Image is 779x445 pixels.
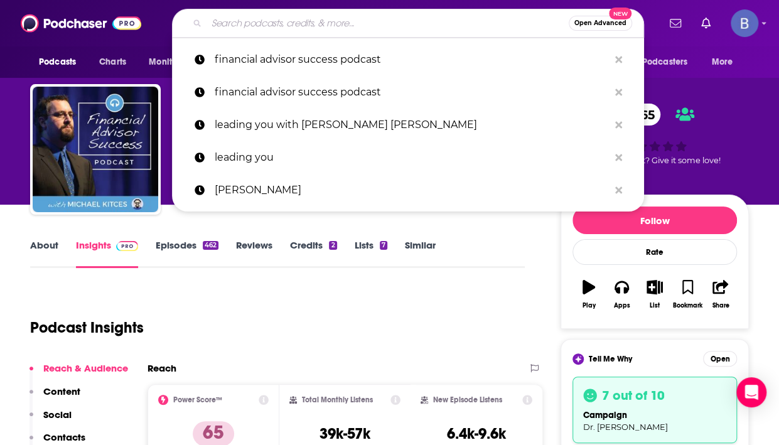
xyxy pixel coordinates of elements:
input: Search podcasts, credits, & more... [207,13,569,33]
h1: Podcast Insights [30,318,144,337]
button: open menu [30,50,92,74]
button: open menu [703,50,749,74]
div: Bookmark [673,302,702,309]
p: Contacts [43,431,85,443]
a: financial advisor success podcast [172,76,644,109]
div: 462 [203,241,218,250]
div: 7 [380,241,387,250]
div: 2 [329,241,336,250]
button: Bookmark [671,272,704,317]
span: More [712,53,733,71]
a: Credits2 [290,239,336,268]
img: Podchaser - Follow, Share and Rate Podcasts [21,11,141,35]
button: Apps [605,272,638,317]
a: Similar [405,239,436,268]
span: Good podcast? Give it some love! [589,156,721,165]
button: List [638,272,671,317]
div: Search podcasts, credits, & more... [172,9,644,38]
div: Share [712,302,729,309]
a: leading you with [PERSON_NAME] [PERSON_NAME] [172,109,644,141]
p: Social [43,409,72,421]
div: Rate [572,239,737,265]
p: financial advisor success podcast [215,76,609,109]
button: Content [30,385,80,409]
h2: Reach [148,362,176,374]
img: tell me why sparkle [574,355,582,363]
div: Open Intercom Messenger [736,377,766,407]
p: Content [43,385,80,397]
button: Share [704,272,737,317]
span: Podcasts [39,53,76,71]
p: financial advisor success podcast [215,43,609,76]
button: open menu [619,50,706,74]
h3: 39k-57k [320,424,370,443]
h3: 7 out of 10 [602,387,665,404]
a: financial advisor success podcast [172,43,644,76]
button: Open AdvancedNew [569,16,632,31]
a: InsightsPodchaser Pro [76,239,138,268]
span: Monitoring [149,53,193,71]
button: Follow [572,206,737,234]
span: For Podcasters [627,53,687,71]
p: Reach & Audience [43,362,128,374]
button: Open [703,351,737,367]
h2: New Episode Listens [433,395,502,404]
h2: Power Score™ [173,395,222,404]
span: New [609,8,631,19]
h3: 6.4k-9.6k [447,424,506,443]
span: campaign [583,410,627,421]
img: User Profile [731,9,758,37]
span: Dr. [PERSON_NAME] [583,422,668,432]
p: leading you [215,141,609,174]
div: Apps [614,302,630,309]
p: alyssa dver [215,174,609,206]
button: Reach & Audience [30,362,128,385]
h2: Total Monthly Listens [302,395,373,404]
a: About [30,239,58,268]
div: Play [583,302,596,309]
button: Social [30,409,72,432]
button: Play [572,272,605,317]
a: Reviews [236,239,272,268]
a: Show notifications dropdown [665,13,686,34]
a: Show notifications dropdown [696,13,716,34]
a: Charts [91,50,134,74]
span: 65 [628,104,661,126]
a: [PERSON_NAME] [172,174,644,206]
button: Show profile menu [731,9,758,37]
a: Episodes462 [156,239,218,268]
div: List [650,302,660,309]
span: Tell Me Why [589,354,632,364]
span: Open Advanced [574,20,626,26]
span: Logged in as BTallent [731,9,758,37]
div: 65Good podcast? Give it some love! [561,95,749,173]
button: open menu [140,50,210,74]
span: Charts [99,53,126,71]
img: Financial Advisor Success [33,87,158,212]
img: Podchaser Pro [116,241,138,251]
a: Lists7 [355,239,387,268]
p: leading you with Julie hydie [215,109,609,141]
a: leading you [172,141,644,174]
